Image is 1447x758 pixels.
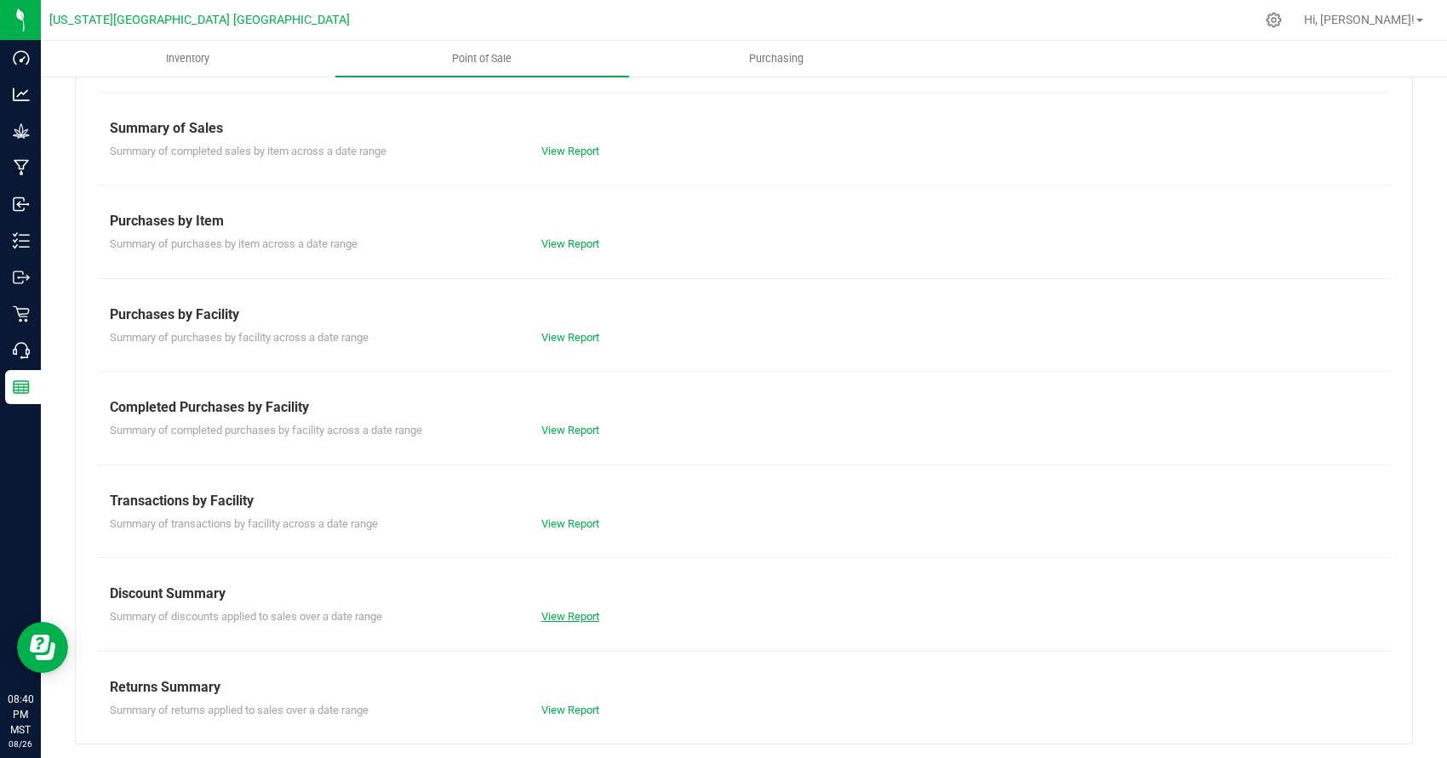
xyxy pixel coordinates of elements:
[110,610,382,623] span: Summary of discounts applied to sales over a date range
[110,517,378,530] span: Summary of transactions by facility across a date range
[110,397,1378,418] div: Completed Purchases by Facility
[110,491,1378,511] div: Transactions by Facility
[110,584,1378,604] div: Discount Summary
[541,424,599,436] a: View Report
[8,692,33,738] p: 08:40 PM MST
[541,331,599,344] a: View Report
[13,196,30,213] inline-svg: Inbound
[13,342,30,359] inline-svg: Call Center
[429,51,535,66] span: Point of Sale
[8,738,33,750] p: 08/26
[41,41,335,77] a: Inventory
[143,51,232,66] span: Inventory
[629,41,924,77] a: Purchasing
[13,86,30,103] inline-svg: Analytics
[110,704,369,716] span: Summary of returns applied to sales over a date range
[541,517,599,530] a: View Report
[726,51,826,66] span: Purchasing
[110,424,422,436] span: Summary of completed purchases by facility across a date range
[13,379,30,396] inline-svg: Reports
[541,237,599,250] a: View Report
[13,232,30,249] inline-svg: Inventory
[110,118,1378,139] div: Summary of Sales
[110,677,1378,698] div: Returns Summary
[13,269,30,286] inline-svg: Outbound
[541,145,599,157] a: View Report
[13,49,30,66] inline-svg: Dashboard
[1263,12,1284,28] div: Manage settings
[110,331,369,344] span: Summary of purchases by facility across a date range
[110,145,386,157] span: Summary of completed sales by item across a date range
[110,305,1378,325] div: Purchases by Facility
[49,13,350,27] span: [US_STATE][GEOGRAPHIC_DATA] [GEOGRAPHIC_DATA]
[17,622,68,673] iframe: Resource center
[110,237,357,250] span: Summary of purchases by item across a date range
[13,305,30,322] inline-svg: Retail
[110,211,1378,231] div: Purchases by Item
[13,123,30,140] inline-svg: Grow
[541,704,599,716] a: View Report
[13,159,30,176] inline-svg: Manufacturing
[335,41,630,77] a: Point of Sale
[541,610,599,623] a: View Report
[1304,13,1415,26] span: Hi, [PERSON_NAME]!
